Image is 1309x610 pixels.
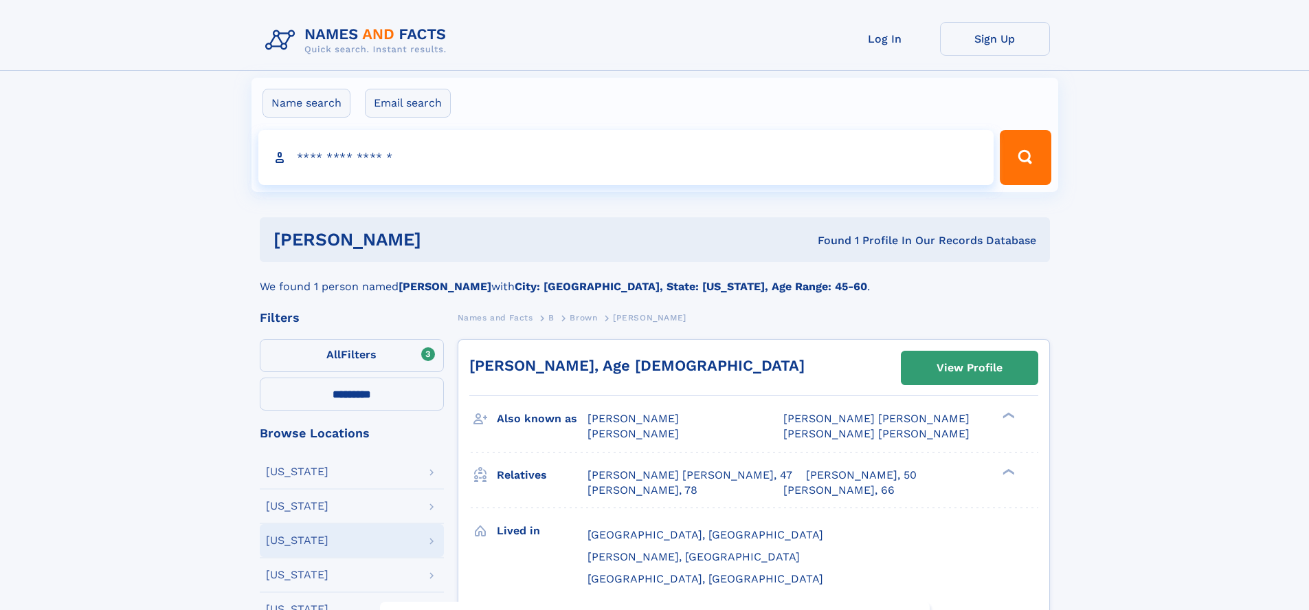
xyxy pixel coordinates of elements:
[273,231,620,248] h1: [PERSON_NAME]
[399,280,491,293] b: [PERSON_NAME]
[497,407,588,431] h3: Also known as
[806,468,917,483] a: [PERSON_NAME], 50
[266,535,328,546] div: [US_STATE]
[783,427,970,440] span: [PERSON_NAME] [PERSON_NAME]
[999,411,1016,420] div: ❯
[262,89,350,118] label: Name search
[266,569,328,580] div: [US_STATE]
[588,572,823,585] span: [GEOGRAPHIC_DATA], [GEOGRAPHIC_DATA]
[588,412,679,425] span: [PERSON_NAME]
[365,89,451,118] label: Email search
[266,501,328,512] div: [US_STATE]
[260,262,1050,295] div: We found 1 person named with .
[570,309,597,326] a: Brown
[497,519,588,543] h3: Lived in
[260,22,458,59] img: Logo Names and Facts
[326,348,341,361] span: All
[588,528,823,541] span: [GEOGRAPHIC_DATA], [GEOGRAPHIC_DATA]
[999,467,1016,476] div: ❯
[940,22,1050,56] a: Sign Up
[588,427,679,440] span: [PERSON_NAME]
[548,309,555,326] a: B
[497,464,588,487] h3: Relatives
[266,466,328,477] div: [US_STATE]
[548,313,555,323] span: B
[937,352,1003,384] div: View Profile
[515,280,867,293] b: City: [GEOGRAPHIC_DATA], State: [US_STATE], Age Range: 45-60
[902,351,1038,384] a: View Profile
[570,313,597,323] span: Brown
[588,468,792,483] a: [PERSON_NAME] [PERSON_NAME], 47
[458,309,533,326] a: Names and Facts
[469,357,805,374] a: [PERSON_NAME], Age [DEMOGRAPHIC_DATA]
[258,130,994,185] input: search input
[619,233,1036,248] div: Found 1 Profile In Our Records Database
[260,312,444,324] div: Filters
[588,483,697,498] a: [PERSON_NAME], 78
[830,22,940,56] a: Log In
[783,483,895,498] a: [PERSON_NAME], 66
[613,313,686,323] span: [PERSON_NAME]
[1000,130,1051,185] button: Search Button
[260,339,444,372] label: Filters
[260,427,444,439] div: Browse Locations
[588,550,800,563] span: [PERSON_NAME], [GEOGRAPHIC_DATA]
[783,412,970,425] span: [PERSON_NAME] [PERSON_NAME]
